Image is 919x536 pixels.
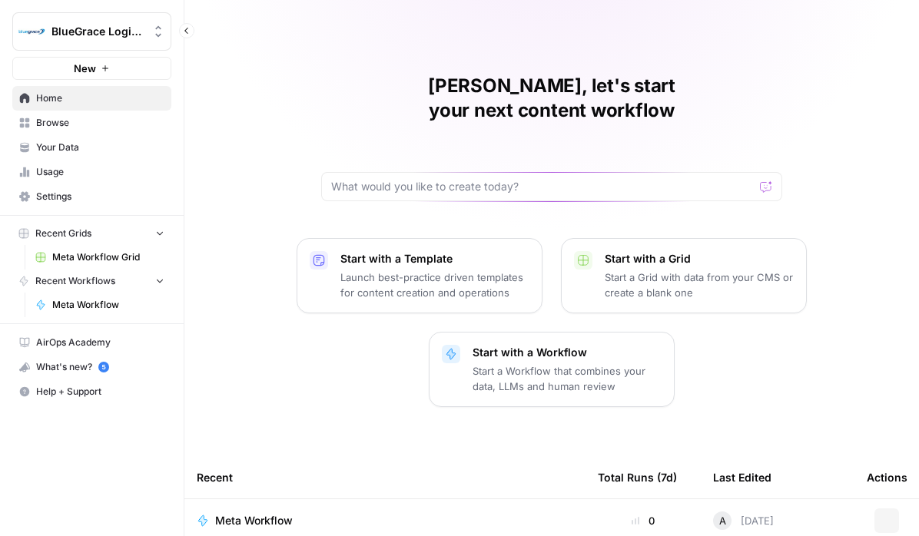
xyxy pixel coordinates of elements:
[340,251,529,266] p: Start with a Template
[215,513,293,528] span: Meta Workflow
[719,513,726,528] span: A
[101,363,105,371] text: 5
[12,355,171,379] button: What's new? 5
[13,356,171,379] div: What's new?
[12,86,171,111] a: Home
[12,12,171,51] button: Workspace: BlueGrace Logistics
[197,513,573,528] a: Meta Workflow
[12,57,171,80] button: New
[35,227,91,240] span: Recent Grids
[18,18,45,45] img: BlueGrace Logistics Logo
[713,511,774,530] div: [DATE]
[36,190,164,203] span: Settings
[98,362,109,372] a: 5
[36,385,164,399] span: Help + Support
[36,116,164,130] span: Browse
[12,184,171,209] a: Settings
[35,274,115,288] span: Recent Workflows
[605,270,794,300] p: Start a Grid with data from your CMS or create a blank one
[28,245,171,270] a: Meta Workflow Grid
[605,251,794,266] p: Start with a Grid
[12,379,171,404] button: Help + Support
[297,238,542,313] button: Start with a TemplateLaunch best-practice driven templates for content creation and operations
[713,456,771,498] div: Last Edited
[36,336,164,349] span: AirOps Academy
[12,111,171,135] a: Browse
[12,270,171,293] button: Recent Workflows
[331,179,754,194] input: What would you like to create today?
[321,74,782,123] h1: [PERSON_NAME], let's start your next content workflow
[52,298,164,312] span: Meta Workflow
[561,238,807,313] button: Start with a GridStart a Grid with data from your CMS or create a blank one
[36,141,164,154] span: Your Data
[867,456,907,498] div: Actions
[598,513,688,528] div: 0
[36,91,164,105] span: Home
[197,456,573,498] div: Recent
[28,293,171,317] a: Meta Workflow
[429,332,675,407] button: Start with a WorkflowStart a Workflow that combines your data, LLMs and human review
[12,222,171,245] button: Recent Grids
[598,456,677,498] div: Total Runs (7d)
[12,330,171,355] a: AirOps Academy
[74,61,96,76] span: New
[473,345,662,360] p: Start with a Workflow
[473,363,662,394] p: Start a Workflow that combines your data, LLMs and human review
[52,250,164,264] span: Meta Workflow Grid
[51,24,144,39] span: BlueGrace Logistics
[12,135,171,160] a: Your Data
[340,270,529,300] p: Launch best-practice driven templates for content creation and operations
[12,160,171,184] a: Usage
[36,165,164,179] span: Usage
